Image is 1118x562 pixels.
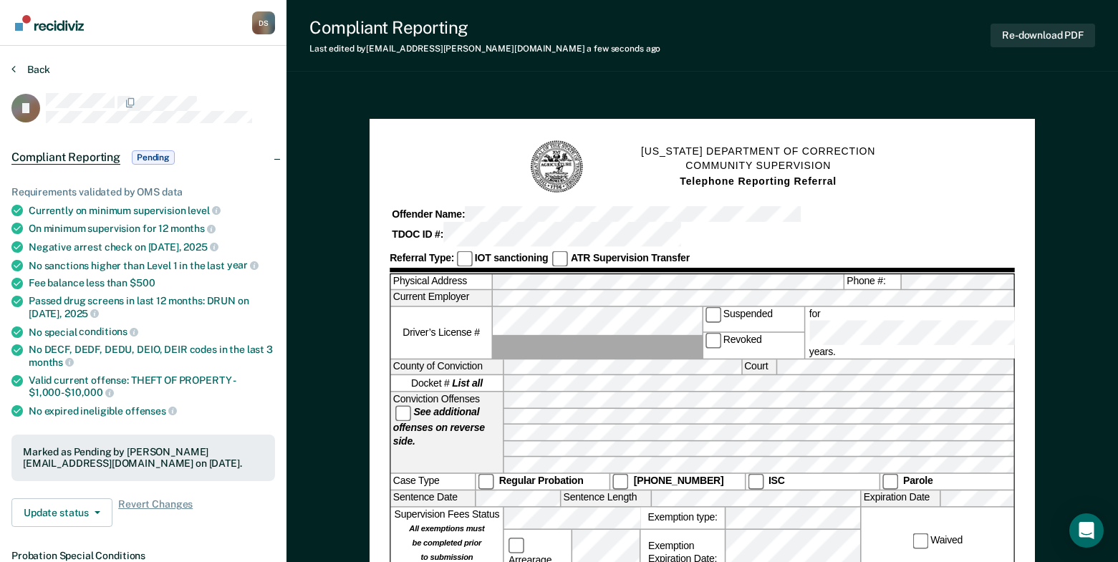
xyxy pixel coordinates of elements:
div: Passed drug screens in last 12 months: DRUN on [DATE], [29,295,275,319]
strong: [PHONE_NUMBER] [634,475,724,487]
label: Exemption type: [641,507,725,528]
button: Re-download PDF [991,24,1095,47]
span: conditions [79,326,138,337]
div: D S [252,11,275,34]
span: level [188,205,220,216]
div: Marked as Pending by [PERSON_NAME][EMAIL_ADDRESS][DOMAIN_NAME] on [DATE]. [23,446,264,470]
label: Revoked [703,333,804,358]
strong: Offender Name: [392,208,465,220]
span: a few seconds ago [587,44,660,54]
label: Waived [910,533,965,548]
input: ISC [748,474,763,490]
label: Sentence Length [562,490,651,505]
span: Compliant Reporting [11,150,120,165]
strong: IOT sanctioning [475,253,549,264]
div: No DECF, DEDF, DEDU, DEIO, DEIR codes in the last 3 [29,344,275,368]
strong: See additional offenses on reverse side. [393,407,485,447]
button: Back [11,63,50,76]
div: Conviction Offenses [391,392,503,473]
label: County of Conviction [391,359,503,374]
strong: Telephone Reporting Referral [680,176,837,188]
div: No special [29,326,275,339]
input: Arrearage [509,537,524,553]
button: Update status [11,498,112,527]
input: Waived [912,533,928,548]
strong: List all [452,378,483,389]
span: Revert Changes [118,498,193,527]
div: Case Type [391,474,475,490]
strong: Referral Type: [390,253,454,264]
label: Expiration Date [862,490,940,505]
label: Phone #: [844,274,900,289]
strong: TDOC ID #: [392,228,443,240]
img: Recidiviz [15,15,84,31]
label: Driver’s License # [391,307,492,359]
dt: Probation Special Conditions [11,550,275,562]
div: Currently on minimum supervision [29,204,275,217]
div: Open Intercom Messenger [1069,513,1104,548]
strong: Regular Probation [499,475,584,487]
strong: ISC [768,475,785,487]
img: TN Seal [529,139,585,195]
span: $1,000-$10,000 [29,387,114,398]
div: No sanctions higher than Level 1 in the last [29,259,275,272]
span: months [29,357,74,368]
span: 2025 [64,308,99,319]
span: Pending [132,150,175,165]
button: Profile dropdown button [252,11,275,34]
label: for years. [807,307,1049,359]
label: Court [742,359,776,374]
div: On minimum supervision for 12 [29,222,275,235]
span: offenses [125,405,177,417]
span: year [227,259,259,271]
label: Current Employer [391,291,492,306]
div: Negative arrest check on [DATE], [29,241,275,253]
strong: Parole [903,475,933,487]
span: 2025 [183,241,218,253]
label: Sentence Date [391,490,475,505]
div: Valid current offense: THEFT OF PROPERTY - [29,374,275,399]
input: IOT sanctioning [456,251,472,266]
span: months [170,223,216,234]
input: Regular Probation [478,474,494,490]
input: Parole [882,474,898,490]
input: Revoked [705,333,721,349]
div: Compliant Reporting [309,17,660,38]
div: Last edited by [EMAIL_ADDRESS][PERSON_NAME][DOMAIN_NAME] [309,44,660,54]
h1: [US_STATE] DEPARTMENT OF CORRECTION COMMUNITY SUPERVISION [641,145,875,190]
input: ATR Supervision Transfer [553,251,569,266]
input: [PHONE_NUMBER] [613,474,629,490]
strong: All exemptions must be completed prior to submission [409,523,484,562]
div: Fee balance less than [29,277,275,289]
input: Suspended [705,307,721,323]
label: Physical Address [391,274,492,289]
div: No expired ineligible [29,404,275,417]
input: for years. [809,321,1046,345]
span: Docket # [411,377,483,390]
input: See additional offenses on reverse side. [395,406,411,422]
strong: ATR Supervision Transfer [571,253,690,264]
div: Requirements validated by OMS data [11,186,275,198]
label: Suspended [703,307,804,332]
span: $500 [130,277,155,289]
